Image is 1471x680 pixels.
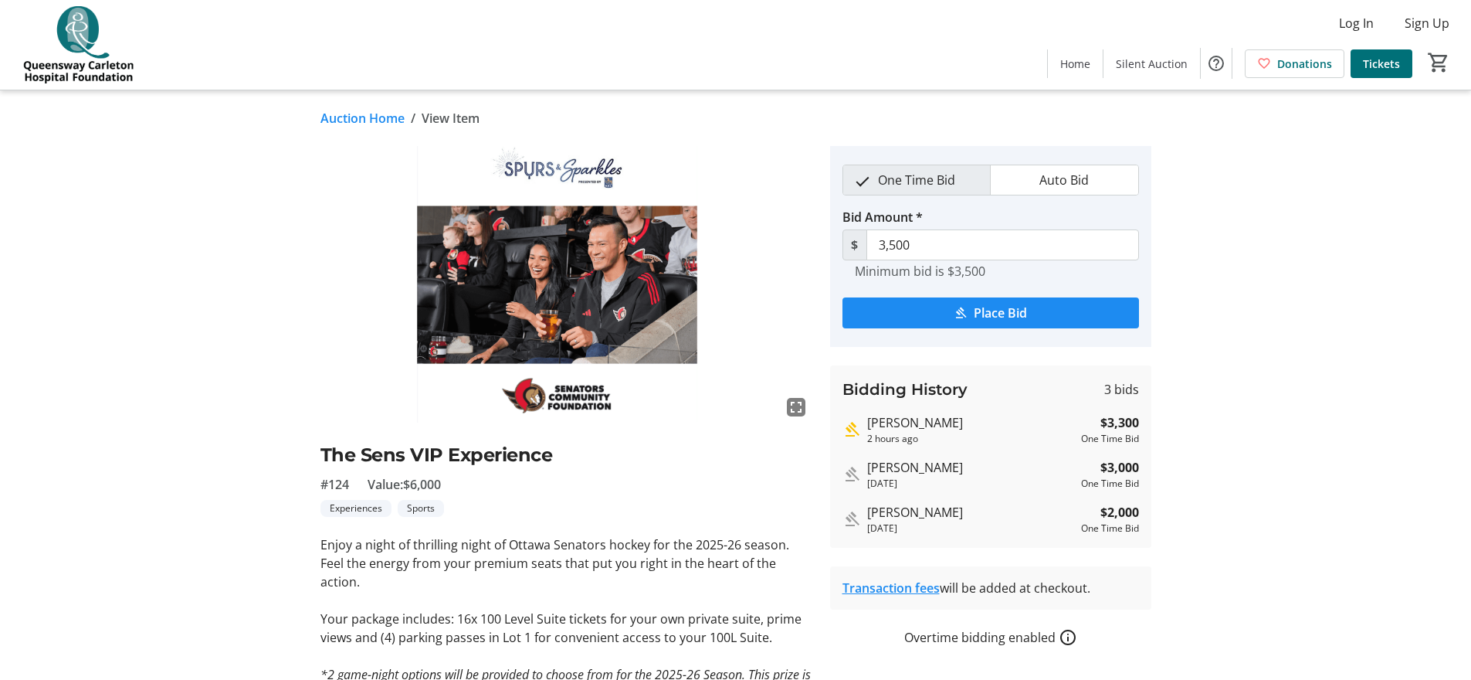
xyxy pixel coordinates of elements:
[842,420,861,439] mat-icon: Highest bid
[1405,14,1449,32] span: Sign Up
[1030,165,1098,195] span: Auto Bid
[842,297,1139,328] button: Place Bid
[842,510,861,529] mat-icon: Outbid
[842,579,1139,597] div: will be added at checkout.
[867,522,1075,535] div: [DATE]
[842,465,861,484] mat-icon: Outbid
[1100,413,1139,432] strong: $3,300
[320,535,812,591] p: Enjoy a night of thrilling night of Ottawa Senators hockey for the 2025-26 season. Feel the energ...
[1104,380,1139,399] span: 3 bids
[1103,49,1200,78] a: Silent Auction
[867,503,1075,522] div: [PERSON_NAME]
[1201,48,1232,79] button: Help
[320,475,349,494] span: #124
[320,109,405,127] a: Auction Home
[9,6,147,83] img: QCH Foundation's Logo
[1351,49,1412,78] a: Tickets
[1277,56,1332,72] span: Donations
[1363,56,1400,72] span: Tickets
[830,628,1151,647] div: Overtime bidding enabled
[1060,56,1090,72] span: Home
[1059,628,1077,647] a: How overtime bidding works for silent auctions
[869,165,964,195] span: One Time Bid
[422,109,480,127] span: View Item
[1081,522,1139,535] div: One Time Bid
[398,500,444,517] tr-label-badge: Sports
[1339,14,1374,32] span: Log In
[1081,432,1139,446] div: One Time Bid
[787,398,805,416] mat-icon: fullscreen
[867,477,1075,491] div: [DATE]
[368,475,441,494] span: Value: $6,000
[842,580,940,597] a: Transaction fees
[974,304,1027,322] span: Place Bid
[867,432,1075,446] div: 2 hours ago
[320,610,812,647] p: Your package includes: 16x 100 Level Suite tickets for your own private suite, prime views and (4...
[1048,49,1103,78] a: Home
[867,458,1075,477] div: [PERSON_NAME]
[855,263,985,279] tr-hint: Minimum bid is $3,500
[1100,458,1139,477] strong: $3,000
[842,229,867,260] span: $
[320,441,812,469] h2: The Sens VIP Experience
[1327,11,1386,36] button: Log In
[320,500,391,517] tr-label-badge: Experiences
[320,146,812,423] img: Image
[1245,49,1344,78] a: Donations
[842,208,923,226] label: Bid Amount *
[867,413,1075,432] div: [PERSON_NAME]
[842,378,968,401] h3: Bidding History
[1392,11,1462,36] button: Sign Up
[1100,503,1139,522] strong: $2,000
[1081,477,1139,491] div: One Time Bid
[1116,56,1188,72] span: Silent Auction
[411,109,415,127] span: /
[1425,49,1452,76] button: Cart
